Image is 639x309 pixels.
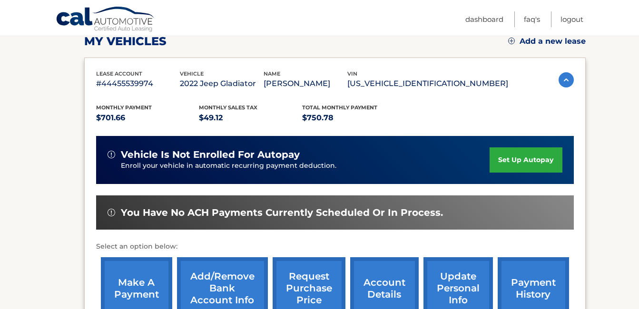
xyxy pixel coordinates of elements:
[56,6,156,34] a: Cal Automotive
[302,104,377,111] span: Total Monthly Payment
[508,37,586,46] a: Add a new lease
[264,70,280,77] span: name
[180,77,264,90] p: 2022 Jeep Gladiator
[108,151,115,158] img: alert-white.svg
[121,149,300,161] span: vehicle is not enrolled for autopay
[180,70,204,77] span: vehicle
[96,70,142,77] span: lease account
[96,111,199,125] p: $701.66
[490,147,562,173] a: set up autopay
[121,207,443,219] span: You have no ACH payments currently scheduled or in process.
[96,77,180,90] p: #44455539974
[465,11,503,27] a: Dashboard
[96,241,574,252] p: Select an option below:
[84,34,167,48] h2: my vehicles
[96,104,152,111] span: Monthly Payment
[524,11,540,27] a: FAQ's
[121,161,490,171] p: Enroll your vehicle in automatic recurring payment deduction.
[347,77,508,90] p: [US_VEHICLE_IDENTIFICATION_NUMBER]
[559,72,574,87] img: accordion-active.svg
[199,104,257,111] span: Monthly sales Tax
[108,209,115,216] img: alert-white.svg
[508,38,515,44] img: add.svg
[302,111,405,125] p: $750.78
[264,77,347,90] p: [PERSON_NAME]
[560,11,583,27] a: Logout
[347,70,357,77] span: vin
[199,111,302,125] p: $49.12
